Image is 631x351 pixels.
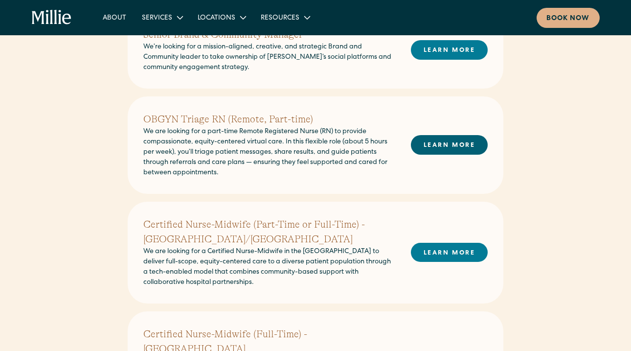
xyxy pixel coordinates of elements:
h2: OBGYN Triage RN (Remote, Part-time) [143,112,395,127]
p: We’re looking for a mission-aligned, creative, and strategic Brand and Community leader to take o... [143,42,395,73]
div: Services [142,13,172,23]
a: LEARN MORE [411,135,488,154]
p: We are looking for a Certified Nurse-Midwife in the [GEOGRAPHIC_DATA] to deliver full-scope, equi... [143,247,395,288]
h2: Certified Nurse-Midwife (Part-Time or Full-Time) - [GEOGRAPHIC_DATA]/[GEOGRAPHIC_DATA] [143,217,395,247]
div: Resources [253,9,317,25]
div: Book now [546,14,590,24]
div: Locations [190,9,253,25]
a: About [95,9,134,25]
a: LEARN MORE [411,40,488,59]
a: home [32,10,72,25]
div: Services [134,9,190,25]
a: Book now [537,8,600,28]
a: LEARN MORE [411,243,488,262]
div: Locations [198,13,235,23]
div: Resources [261,13,299,23]
p: We are looking for a part-time Remote Registered Nurse (RN) to provide compassionate, equity-cent... [143,127,395,178]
